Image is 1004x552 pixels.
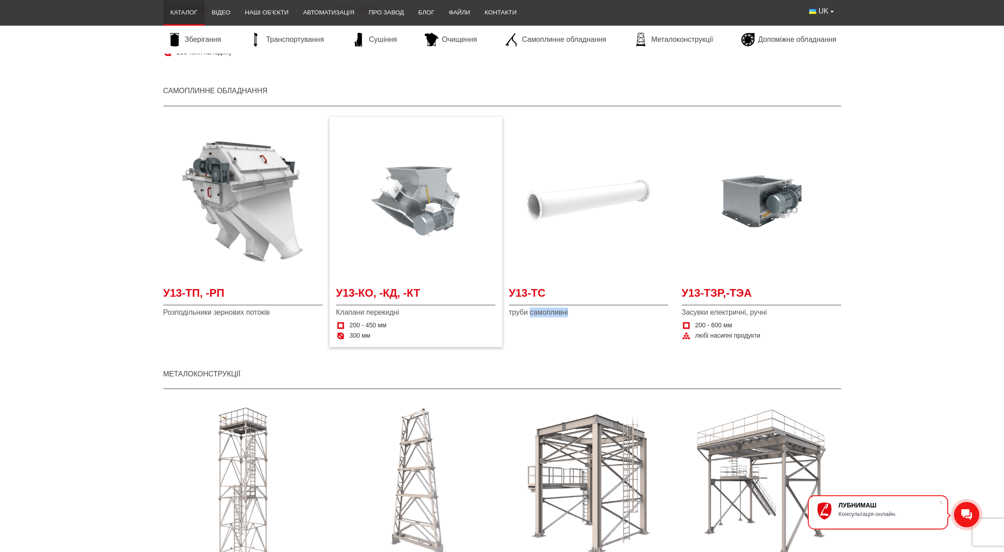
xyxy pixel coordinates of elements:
a: Наші об’єкти [238,3,296,23]
a: Блог [411,3,441,23]
a: Детальніше У13-ТП, -РП [163,122,323,281]
a: У13-ТЗР,-ТЭА [682,285,841,306]
span: 300 мм [350,331,371,340]
a: Детальніше У13-ТС [509,122,668,281]
span: 200 - 600 мм [695,321,732,330]
div: ЛУБНИМАШ [838,502,938,509]
a: Автоматизація [296,3,361,23]
a: Очищення [420,33,482,46]
span: труби самопливні [509,308,668,317]
a: Металоконструкції [163,370,241,378]
span: Допоміжне обладнання [758,35,837,45]
span: 200 - 450 мм [350,321,387,330]
a: Транспортування [244,33,329,46]
a: Контакти [477,3,524,23]
button: UK [802,3,841,20]
span: Транспортування [266,35,324,45]
a: У13-ТП, -РП [163,285,323,306]
span: Засувки електричні, ручні [682,308,841,317]
span: любі насипні продукти [695,331,761,340]
a: Детальніше У13-КО, -КД, -КТ [336,122,495,281]
span: Металоконструкції [651,35,713,45]
a: У13-ТС [509,285,668,306]
a: Допоміжне обладнання [737,33,841,46]
span: Сушіння [369,35,397,45]
a: Детальніше У13-ТЗР,-ТЭА [682,122,841,281]
img: Українська [809,9,816,14]
a: Самоплинне обладнання [163,87,268,95]
a: Сушіння [347,33,401,46]
span: Самоплинне обладнання [522,35,606,45]
span: Клапани перекидні [336,308,495,317]
span: Розподільники зернових потоків [163,308,323,317]
a: Відео [205,3,238,23]
a: Файли [441,3,477,23]
a: Металоконструкції [630,33,717,46]
a: Про завод [361,3,411,23]
a: У13-КО, -КД, -КТ [336,285,495,306]
a: Самоплинне обладнання [500,33,611,46]
a: Зберігання [163,33,226,46]
span: Очищення [442,35,477,45]
span: UK [819,6,828,16]
span: Зберігання [185,35,221,45]
a: Каталог [163,3,205,23]
div: Консультація онлайн. [838,511,938,517]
